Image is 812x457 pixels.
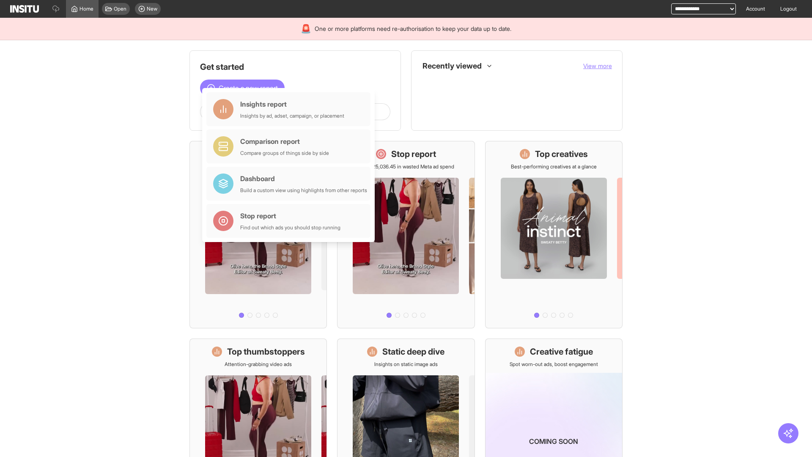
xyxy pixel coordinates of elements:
h1: Stop report [391,148,436,160]
span: View more [583,62,612,69]
button: View more [583,62,612,70]
div: Insights by ad, adset, campaign, or placement [240,113,344,119]
a: What's live nowSee all active ads instantly [189,141,327,328]
div: Build a custom view using highlights from other reports [240,187,367,194]
div: 🚨 [301,23,311,35]
div: Stop report [240,211,340,221]
p: Best-performing creatives at a glance [511,163,597,170]
p: Insights on static image ads [374,361,438,368]
button: Create a new report [200,80,285,96]
p: Save £25,036.45 in wasted Meta ad spend [357,163,454,170]
a: Top creativesBest-performing creatives at a glance [485,141,623,328]
a: Stop reportSave £25,036.45 in wasted Meta ad spend [337,141,475,328]
h1: Top creatives [535,148,588,160]
h1: Top thumbstoppers [227,346,305,358]
h1: Get started [200,61,390,73]
div: Dashboard [240,173,367,184]
span: New [147,6,157,12]
div: Compare groups of things side by side [240,150,329,157]
span: One or more platforms need re-authorisation to keep your data up to date. [315,25,511,33]
span: Home [80,6,93,12]
p: Attention-grabbing video ads [225,361,292,368]
span: Create a new report [219,83,278,93]
span: Open [114,6,126,12]
div: Insights report [240,99,344,109]
div: Comparison report [240,136,329,146]
h1: Static deep dive [382,346,444,358]
div: Find out which ads you should stop running [240,224,340,231]
img: Logo [10,5,39,13]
